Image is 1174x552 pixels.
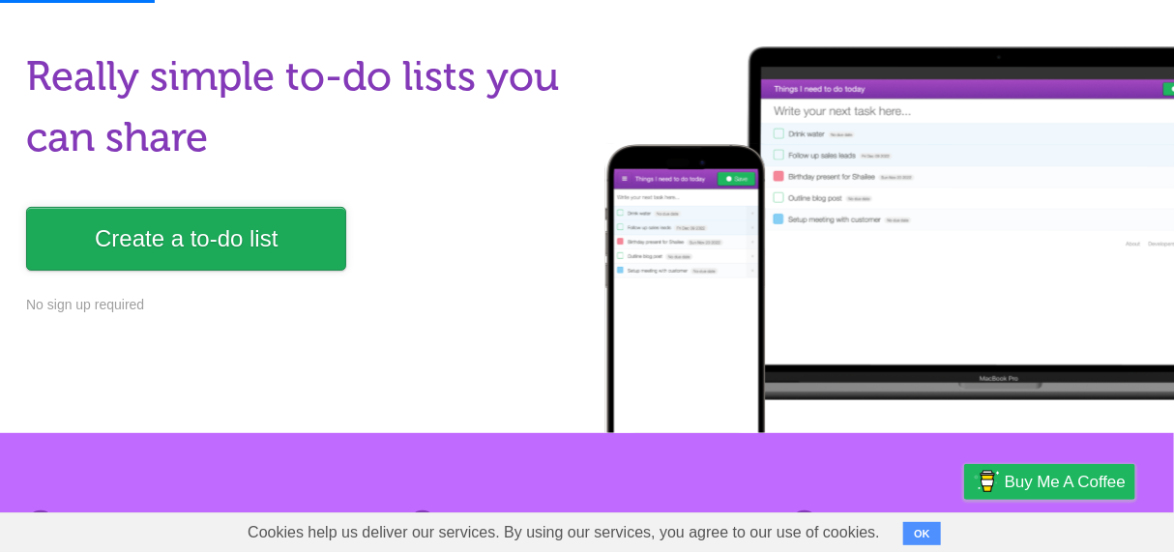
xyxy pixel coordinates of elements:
p: No sign up required [26,295,575,315]
h2: No sign up. Nothing to install. [26,510,384,537]
button: OK [903,522,941,545]
h2: Share lists with ease. [408,510,766,537]
span: Buy me a coffee [1005,465,1126,499]
h2: Access from any device. [790,510,1148,537]
h1: Really simple to-do lists you can share [26,46,575,168]
span: Cookies help us deliver our services. By using our services, you agree to our use of cookies. [228,513,899,552]
img: Buy me a coffee [974,465,1000,498]
a: Buy me a coffee [964,464,1135,500]
a: Create a to-do list [26,207,346,271]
